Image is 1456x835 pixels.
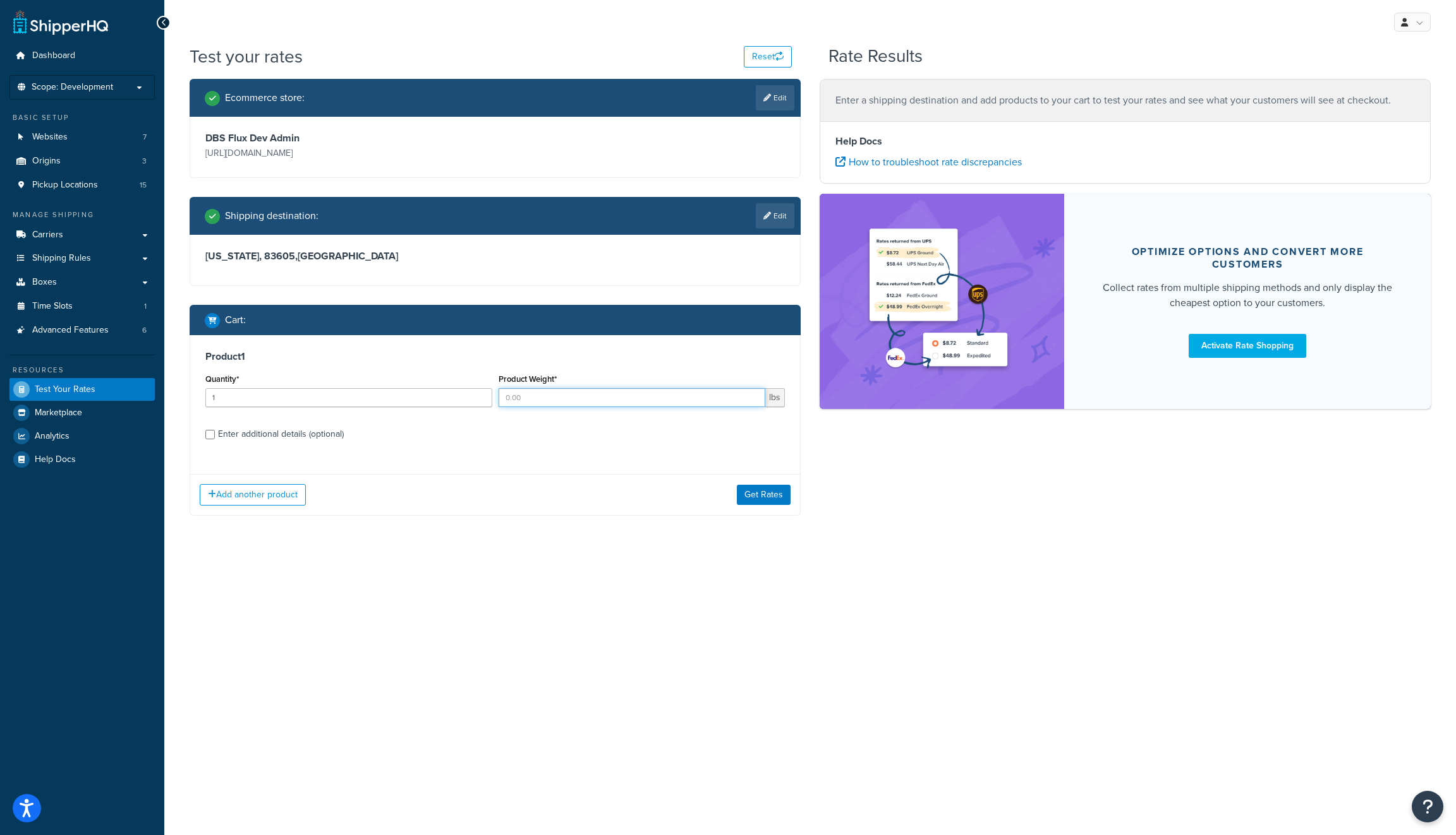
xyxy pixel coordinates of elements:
a: Boxes [9,271,155,294]
a: Dashboard [9,44,155,68]
span: Boxes [32,277,57,288]
a: Advanced Features6 [9,319,155,342]
div: Basic Setup [9,112,155,123]
h2: Shipping destination : [225,210,318,222]
input: Enter additional details (optional) [205,430,215,439]
a: Activate Rate Shopping [1189,334,1306,358]
span: Dashboard [32,50,75,61]
img: feature-image-rateshop-7084cbbcb2e67ef1d54c2e976f0e592697130d5817b016cf7cc7e13314366067.png [863,213,1021,390]
a: Carriers [9,223,155,247]
a: Websites7 [9,126,155,149]
span: lbs [765,388,785,407]
button: Reset [744,46,792,68]
a: Analytics [9,425,155,447]
span: 3 [142,156,147,167]
a: Pickup Locations15 [9,174,155,197]
a: Time Slots1 [9,295,155,318]
span: Carriers [32,230,63,240]
button: Open Resource Center [1412,791,1443,822]
div: Resources [9,365,155,376]
a: Shipping Rules [9,247,155,270]
div: Optimize options and convert more customers [1095,246,1400,271]
button: Add another product [200,484,306,506]
li: Pickup Locations [9,174,155,197]
a: Edit [756,203,794,228]
span: Marketplace [35,408,82,418]
input: 0.0 [205,388,492,407]
span: Time Slots [32,301,73,312]
h2: Rate Results [828,47,923,66]
span: Advanced Features [32,325,109,336]
h3: Product 1 [205,350,785,363]
span: 7 [143,132,147,143]
h4: Help Docs [835,134,1415,149]
span: 15 [140,180,147,191]
span: Help Docs [35,454,76,465]
p: [URL][DOMAIN_NAME] [205,145,492,162]
label: Product Weight* [499,374,557,384]
a: How to troubleshoot rate discrepancies [835,155,1022,169]
h3: [US_STATE], 83605 , [GEOGRAPHIC_DATA] [205,250,785,263]
div: Manage Shipping [9,210,155,220]
a: Marketplace [9,401,155,424]
a: Edit [756,85,794,110]
li: Advanced Features [9,319,155,342]
span: Shipping Rules [32,253,91,264]
span: Scope: Development [32,82,113,93]
span: 6 [142,325,147,336]
a: Test Your Rates [9,378,155,401]
a: Origins3 [9,150,155,173]
span: Websites [32,132,68,143]
input: 0.00 [499,388,766,407]
div: Enter additional details (optional) [218,425,344,443]
li: Time Slots [9,295,155,318]
span: Pickup Locations [32,180,98,191]
label: Quantity* [205,374,239,384]
p: Enter a shipping destination and add products to your cart to test your rates and see what your c... [835,92,1415,109]
h2: Ecommerce store : [225,92,305,104]
a: Help Docs [9,448,155,471]
button: Get Rates [737,485,791,505]
h2: Cart : [225,314,246,326]
span: Test Your Rates [35,384,95,395]
span: 1 [144,301,147,312]
li: Origins [9,150,155,173]
h1: Test your rates [190,44,303,69]
span: Origins [32,156,61,167]
li: Websites [9,126,155,149]
span: Analytics [35,431,70,442]
div: Collect rates from multiple shipping methods and only display the cheapest option to your customers. [1095,280,1400,311]
h3: DBS Flux Dev Admin [205,132,492,145]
